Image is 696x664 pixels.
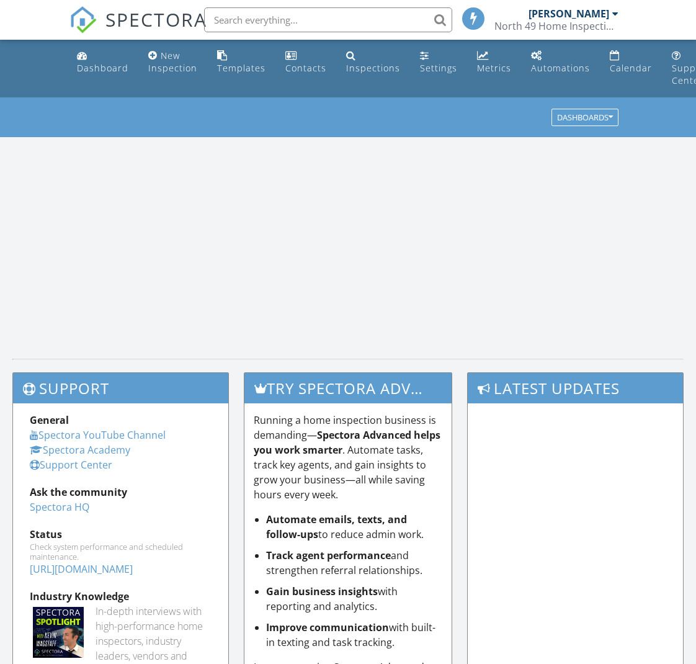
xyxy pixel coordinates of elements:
input: Search everything... [204,7,452,32]
div: Metrics [477,62,511,74]
a: Support Center [30,458,112,472]
div: Check system performance and scheduled maintenance. [30,542,212,562]
a: Spectora YouTube Channel [30,428,166,442]
div: Templates [217,62,265,74]
a: Inspections [341,45,405,80]
button: Dashboards [551,109,618,127]
a: Contacts [280,45,331,80]
li: to reduce admin work. [266,512,443,542]
a: Calendar [605,45,657,80]
h3: Latest Updates [468,373,683,403]
div: Inspections [346,62,400,74]
h3: Try spectora advanced [DATE] [244,373,452,403]
a: Metrics [472,45,516,80]
div: Ask the community [30,485,212,500]
a: Templates [212,45,270,80]
div: [PERSON_NAME] [529,7,609,20]
li: and strengthen referral relationships. [266,548,443,578]
strong: General [30,413,69,427]
strong: Improve communication [266,621,389,634]
img: The Best Home Inspection Software - Spectora [69,6,97,34]
strong: Track agent performance [266,549,391,562]
li: with reporting and analytics. [266,584,443,614]
img: Spectoraspolightmain [33,607,84,658]
li: with built-in texting and task tracking. [266,620,443,650]
a: Settings [415,45,462,80]
p: Running a home inspection business is demanding— . Automate tasks, track key agents, and gain ins... [254,413,443,502]
a: Dashboard [72,45,133,80]
div: Contacts [285,62,326,74]
h3: Support [13,373,228,403]
a: Automations (Basic) [526,45,595,80]
div: North 49 Home Inspections Limited Partnership [494,20,618,32]
div: Industry Knowledge [30,589,212,604]
strong: Spectora Advanced helps you work smarter [254,428,440,457]
div: Dashboards [557,114,613,122]
div: Settings [420,62,457,74]
span: SPECTORA [105,6,207,32]
strong: Gain business insights [266,585,378,598]
div: New Inspection [148,50,197,74]
a: [URL][DOMAIN_NAME] [30,562,133,576]
div: Dashboard [77,62,128,74]
div: Calendar [610,62,652,74]
strong: Automate emails, texts, and follow-ups [266,513,407,541]
div: Status [30,527,212,542]
a: SPECTORA [69,17,207,43]
div: Automations [531,62,590,74]
a: New Inspection [143,45,202,80]
a: Spectora HQ [30,500,89,514]
a: Spectora Academy [30,443,130,457]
